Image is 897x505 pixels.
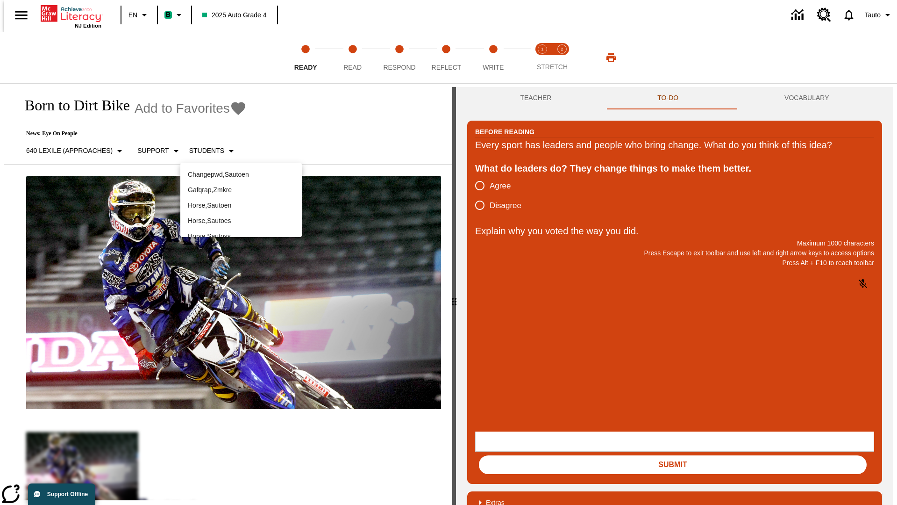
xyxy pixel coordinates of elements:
p: Changepwd , Sautoen [188,170,294,180]
body: Explain why you voted the way you did. Maximum 1000 characters Press Alt + F10 to reach toolbar P... [4,7,136,16]
p: Horse , Sautoen [188,201,294,210]
p: Gafqrap , Zmkre [188,185,294,195]
p: Horse , Sautoes [188,216,294,226]
p: Horse , Sautoss [188,231,294,241]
